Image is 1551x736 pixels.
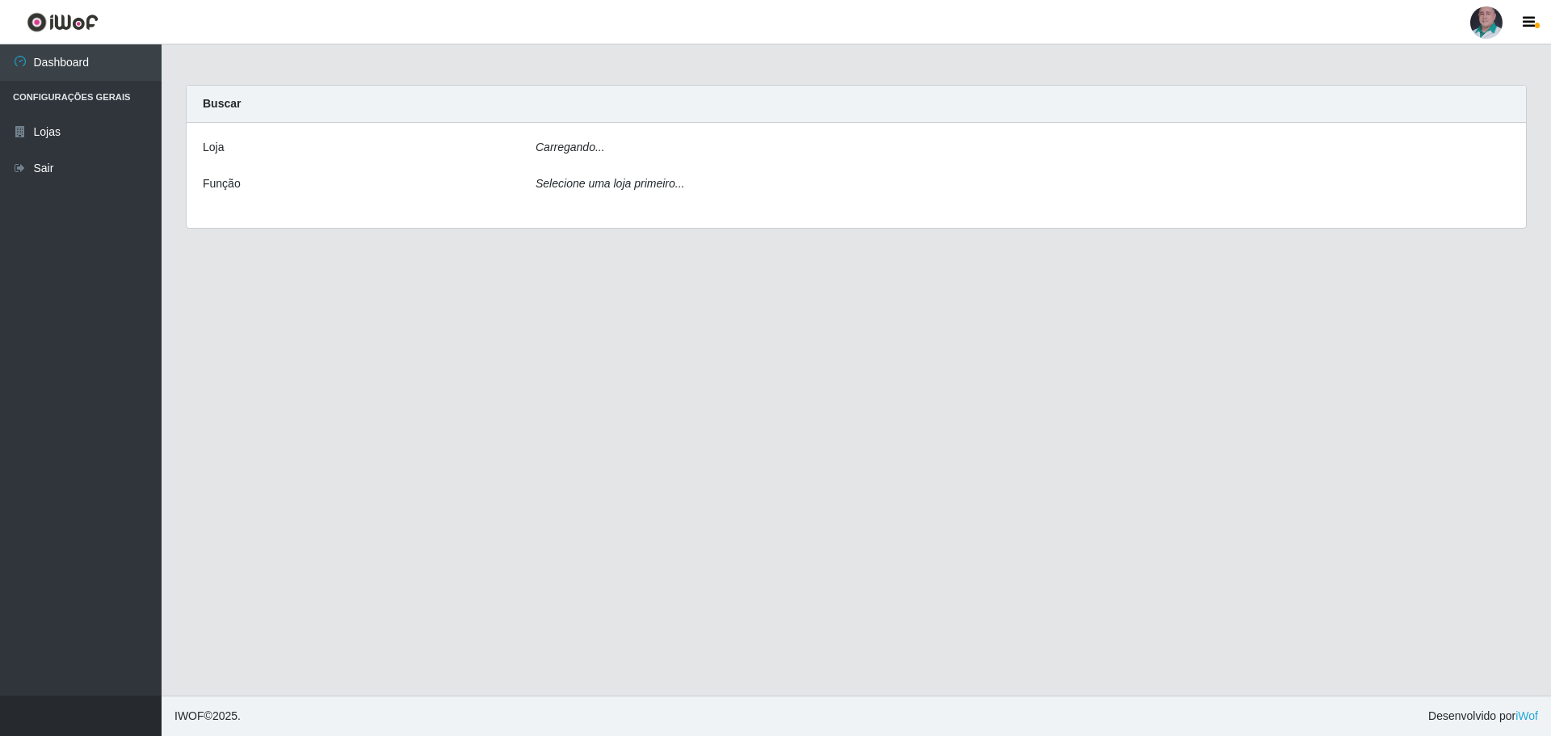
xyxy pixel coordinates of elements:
[174,709,204,722] span: IWOF
[203,97,241,110] strong: Buscar
[536,141,605,154] i: Carregando...
[1428,708,1538,725] span: Desenvolvido por
[203,139,224,156] label: Loja
[27,12,99,32] img: CoreUI Logo
[536,177,684,190] i: Selecione uma loja primeiro...
[174,708,241,725] span: © 2025 .
[1515,709,1538,722] a: iWof
[203,175,241,192] label: Função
